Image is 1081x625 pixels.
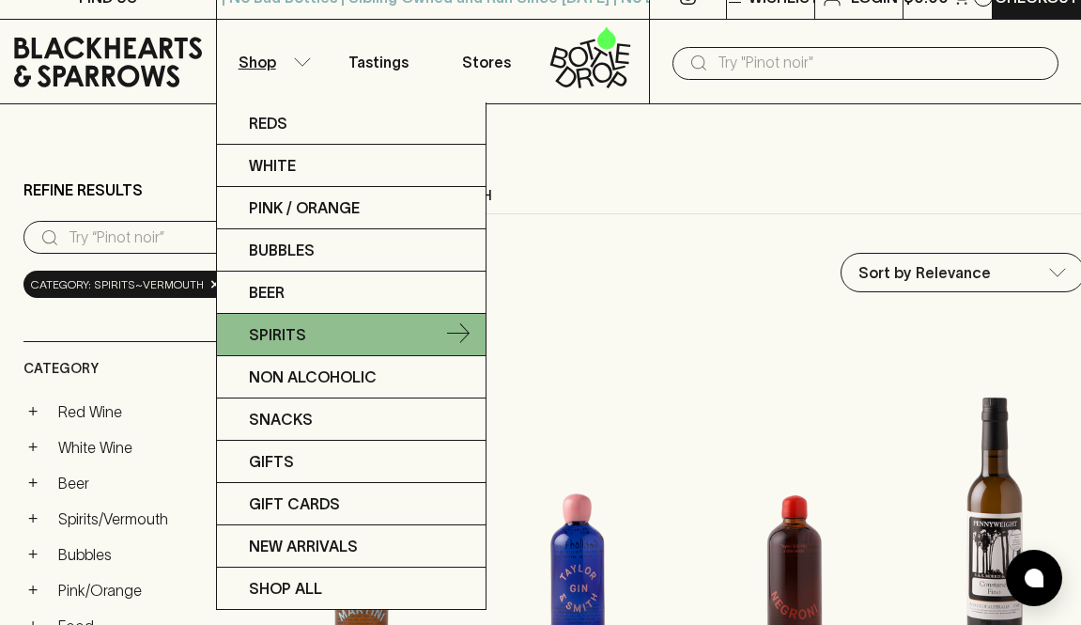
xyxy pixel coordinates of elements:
a: Gift Cards [217,483,486,525]
p: New Arrivals [249,535,358,557]
a: New Arrivals [217,525,486,568]
img: bubble-icon [1025,569,1043,587]
p: Reds [249,112,287,134]
a: Gifts [217,441,486,483]
a: SHOP ALL [217,568,486,609]
p: Beer [249,281,285,304]
p: Bubbles [249,239,315,261]
a: Non Alcoholic [217,356,486,398]
p: SHOP ALL [249,577,322,600]
a: Pink / Orange [217,187,486,229]
a: Snacks [217,398,486,441]
p: Pink / Orange [249,196,360,219]
a: Bubbles [217,229,486,272]
a: White [217,145,486,187]
a: Reds [217,102,486,145]
a: Spirits [217,314,486,356]
p: Gifts [249,450,294,473]
p: White [249,154,296,177]
p: Non Alcoholic [249,366,377,388]
p: Spirits [249,323,306,346]
p: Gift Cards [249,492,340,515]
a: Beer [217,272,486,314]
p: Snacks [249,408,313,430]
